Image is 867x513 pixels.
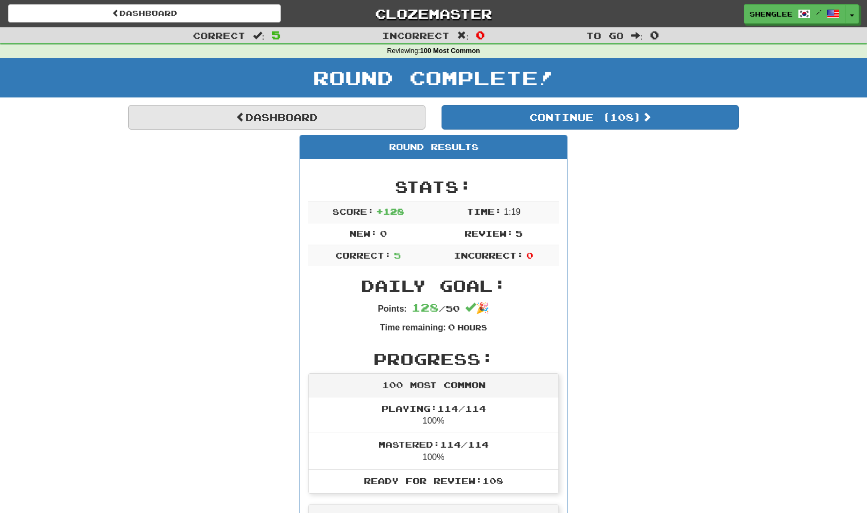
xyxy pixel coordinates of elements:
h1: Round Complete! [4,67,863,88]
a: Clozemaster [297,4,570,23]
strong: Points: [378,304,407,313]
span: 0 [380,228,387,238]
span: 0 [476,28,485,41]
h2: Daily Goal: [308,277,559,295]
li: 100% [309,397,558,434]
span: Time: [467,206,502,216]
span: : [253,31,265,40]
span: shenglee [750,9,793,19]
strong: 100 Most Common [420,47,480,55]
span: Mastered: 114 / 114 [378,439,489,449]
span: Ready for Review: 108 [364,476,503,486]
small: Hours [458,323,487,332]
span: 5 [394,250,401,260]
span: Review: [465,228,513,238]
span: To go [586,30,624,41]
span: New: [349,228,377,238]
a: Dashboard [8,4,281,22]
div: 100 Most Common [309,374,558,397]
span: 5 [515,228,522,238]
span: 1 : 19 [504,207,520,216]
span: Correct: [335,250,391,260]
span: 128 [412,301,439,314]
span: 5 [272,28,281,41]
div: Round Results [300,135,567,159]
button: Continue (108) [442,105,739,130]
a: Dashboard [128,105,425,130]
span: 0 [448,322,455,332]
span: 0 [526,250,533,260]
h2: Stats: [308,178,559,195]
li: 100% [309,433,558,470]
h2: Progress: [308,350,559,368]
span: / [816,9,821,16]
strong: Time remaining: [380,323,446,332]
span: Incorrect [382,30,450,41]
span: Incorrect: [454,250,524,260]
span: 🎉 [465,302,489,314]
span: + 128 [376,206,404,216]
span: 0 [650,28,659,41]
a: shenglee / [744,4,846,24]
span: Correct [193,30,245,41]
span: : [631,31,643,40]
span: : [457,31,469,40]
span: / 50 [412,303,460,313]
span: Score: [332,206,374,216]
span: Playing: 114 / 114 [382,403,486,413]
